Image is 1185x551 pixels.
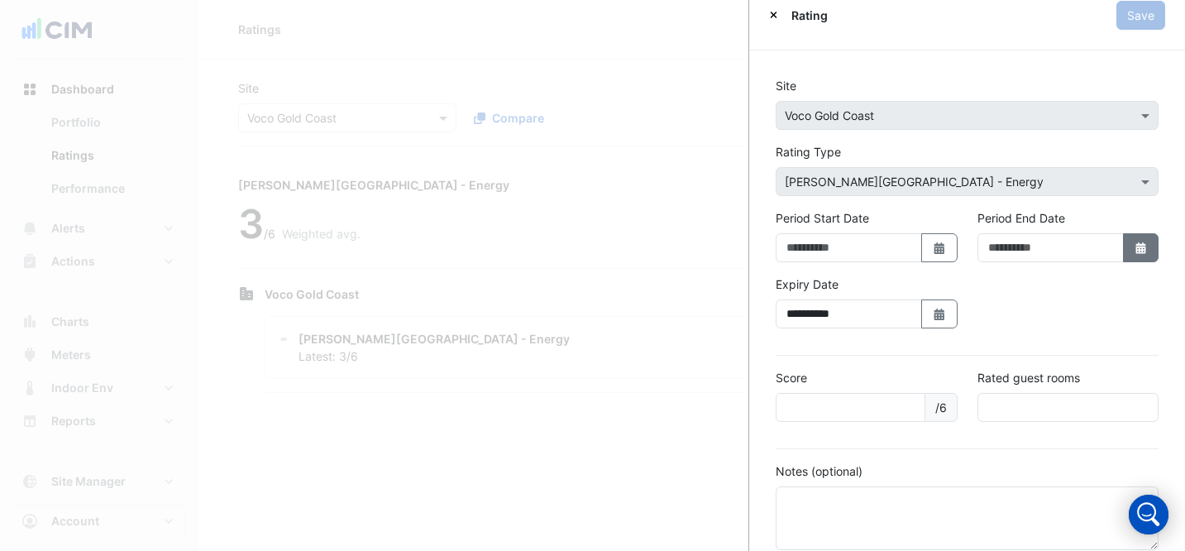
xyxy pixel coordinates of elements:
[925,393,958,422] span: /6
[1129,495,1168,534] div: Open Intercom Messenger
[932,241,947,255] fa-icon: Select Date
[791,7,828,24] span: Rating
[776,209,869,227] label: Period Start Date
[977,369,1080,386] label: Rated guest rooms
[776,369,807,386] label: Score
[1134,241,1149,255] fa-icon: Select Date
[769,7,778,23] button: Close
[776,143,841,161] label: Rating Type
[977,209,1065,227] label: Period End Date
[932,307,947,321] fa-icon: Select Date
[776,275,839,293] label: Expiry Date
[776,77,796,94] label: Site
[776,462,862,480] label: Notes (optional)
